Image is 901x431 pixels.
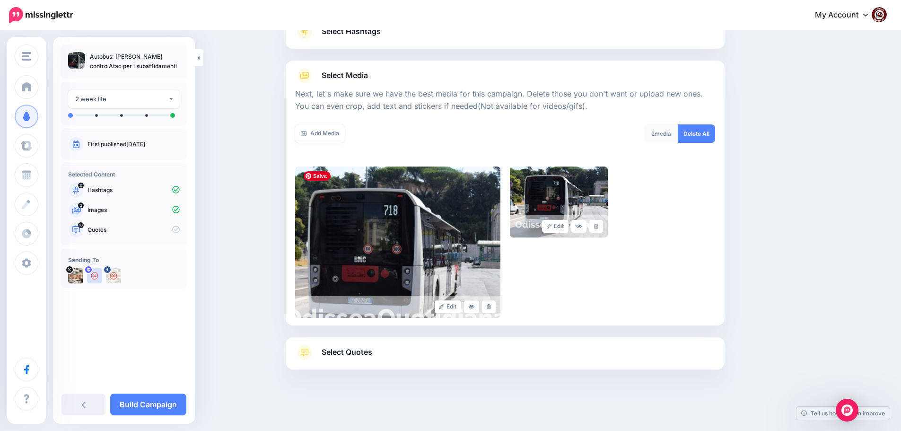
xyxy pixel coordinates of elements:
[78,183,84,188] span: 0
[87,140,180,149] p: First published
[126,141,145,148] a: [DATE]
[22,52,31,61] img: menu.png
[78,202,84,208] span: 2
[90,52,180,71] p: Autobus: [PERSON_NAME] contro Atac per i subaffidamenti
[75,94,168,105] div: 2 week lite
[644,124,678,143] div: media
[304,171,331,181] span: Salva
[295,345,715,369] a: Select Quotes
[87,226,180,234] p: Quotes
[295,124,345,143] a: Add Media
[68,90,180,108] button: 2 week lite
[510,167,608,237] img: e14172a923b6013668e9fc884e7bc6ff_large.jpg
[106,268,121,283] img: 463453305_2684324355074873_6393692129472495966_n-bsa154739.jpg
[87,206,180,214] p: Images
[68,268,83,283] img: uTTNWBrh-84924.jpeg
[805,4,887,27] a: My Account
[87,186,180,194] p: Hashtags
[68,256,180,264] h4: Sending To
[9,7,73,23] img: Missinglettr
[322,25,381,38] span: Select Hashtags
[295,68,715,83] a: Select Media
[322,346,372,359] span: Select Quotes
[295,88,715,113] p: Next, let's make sure we have the best media for this campaign. Delete those you don't want or up...
[796,407,890,420] a: Tell us how we can improve
[651,130,655,137] span: 2
[542,220,569,233] a: Edit
[295,167,500,318] img: bc933e485ae2204e1e6db27e9013cd09_large.jpg
[78,222,84,228] span: 10
[68,52,85,69] img: bc933e485ae2204e1e6db27e9013cd09_thumb.jpg
[87,268,102,283] img: user_default_image.png
[322,69,368,82] span: Select Media
[295,24,715,49] a: Select Hashtags
[68,171,180,178] h4: Selected Content
[678,124,715,143] a: Delete All
[836,399,858,422] div: Open Intercom Messenger
[435,300,462,313] a: Edit
[295,83,715,318] div: Select Media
